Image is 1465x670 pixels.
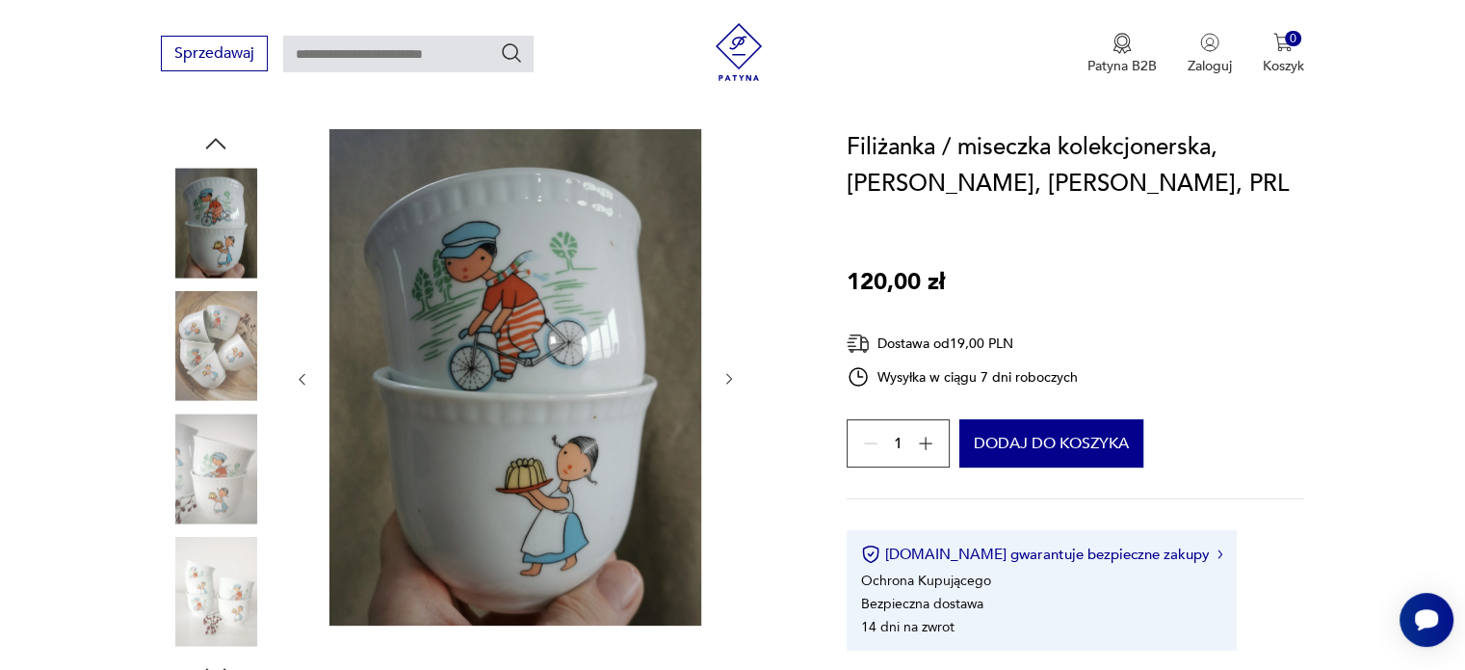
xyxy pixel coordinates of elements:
button: Zaloguj [1188,33,1232,75]
a: Ikona medaluPatyna B2B [1087,33,1157,75]
li: 14 dni na zwrot [861,618,955,636]
div: Dostawa od 19,00 PLN [847,332,1078,356]
img: Ikona certyfikatu [861,545,880,564]
p: Zaloguj [1188,57,1232,75]
button: 0Koszyk [1263,33,1304,75]
img: Patyna - sklep z meblami i dekoracjami vintage [710,23,768,81]
button: Szukaj [500,41,523,65]
span: 1 [894,438,903,450]
img: Ikona medalu [1112,33,1132,54]
img: Zdjęcie produktu Filiżanka / miseczka kolekcjonerska, Jacek i Agatka, Ceramika Bogucice, PRL [329,129,701,626]
p: Patyna B2B [1087,57,1157,75]
button: Dodaj do koszyka [959,419,1143,468]
p: Koszyk [1263,57,1304,75]
li: Bezpieczna dostawa [861,595,983,613]
a: Sprzedawaj [161,48,268,62]
div: 0 [1285,31,1301,47]
button: [DOMAIN_NAME] gwarantuje bezpieczne zakupy [861,545,1222,564]
img: Zdjęcie produktu Filiżanka / miseczka kolekcjonerska, Jacek i Agatka, Ceramika Bogucice, PRL [161,168,271,278]
button: Patyna B2B [1087,33,1157,75]
img: Zdjęcie produktu Filiżanka / miseczka kolekcjonerska, Jacek i Agatka, Ceramika Bogucice, PRL [161,537,271,647]
img: Zdjęcie produktu Filiżanka / miseczka kolekcjonerska, Jacek i Agatka, Ceramika Bogucice, PRL [161,414,271,523]
li: Ochrona Kupującego [861,572,991,590]
div: Wysyłka w ciągu 7 dni roboczych [847,365,1078,389]
img: Ikona strzałki w prawo [1217,549,1223,559]
img: Ikona koszyka [1273,33,1293,52]
img: Ikona dostawy [847,332,870,356]
p: 120,00 zł [847,264,945,301]
button: Sprzedawaj [161,36,268,71]
iframe: Smartsupp widget button [1400,593,1453,647]
img: Zdjęcie produktu Filiżanka / miseczka kolekcjonerska, Jacek i Agatka, Ceramika Bogucice, PRL [161,291,271,401]
img: Ikonka użytkownika [1200,33,1219,52]
h1: Filiżanka / miseczka kolekcjonerska, [PERSON_NAME], [PERSON_NAME], PRL [847,129,1304,202]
